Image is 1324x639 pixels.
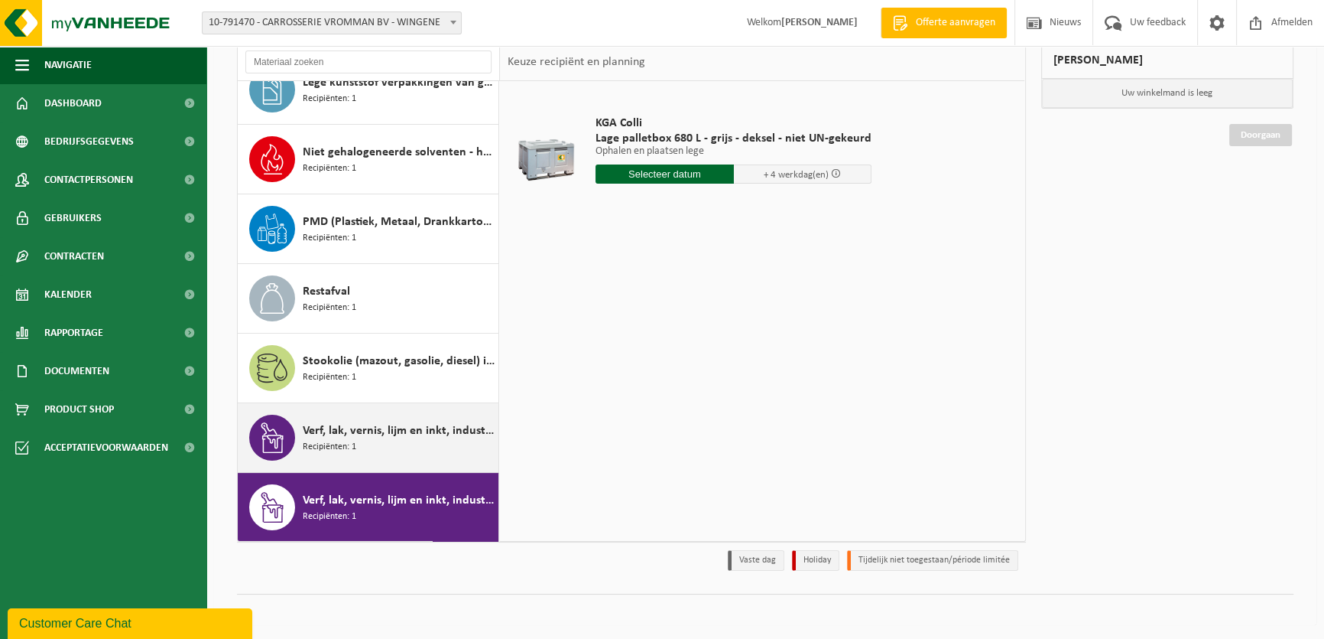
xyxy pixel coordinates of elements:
span: Bedrijfsgegevens [44,122,134,161]
span: Gebruikers [44,199,102,237]
p: Ophalen en plaatsen lege [595,146,871,157]
button: Verf, lak, vernis, lijm en inkt, industrieel in kleinverpakking Recipiënten: 1 [238,473,499,542]
button: Restafval Recipiënten: 1 [238,264,499,334]
span: Recipiënten: 1 [303,440,356,455]
span: Documenten [44,352,109,390]
a: Doorgaan [1229,124,1292,146]
li: Holiday [792,550,839,571]
span: Restafval [303,282,350,301]
span: Lage palletbox 680 L - grijs - deksel - niet UN-gekeurd [595,131,871,146]
span: Recipiënten: 1 [303,161,356,176]
span: Kalender [44,275,92,314]
span: Stookolie (mazout, gasolie, diesel) in 200lt-vat [303,352,495,370]
span: Product Shop [44,390,114,429]
div: [PERSON_NAME] [1041,42,1294,79]
span: Recipiënten: 1 [303,510,356,524]
button: PMD (Plastiek, Metaal, Drankkartons) (bedrijven) Recipiënten: 1 [238,194,499,264]
input: Selecteer datum [595,165,734,184]
li: Vaste dag [728,550,784,571]
span: Recipiënten: 1 [303,301,356,315]
div: Keuze recipiënt en planning [500,43,653,81]
span: Contracten [44,237,104,275]
strong: [PERSON_NAME] [781,17,858,28]
iframe: chat widget [8,605,255,639]
span: + 4 werkdag(en) [764,170,829,180]
span: Lege kunststof verpakkingen van gevaarlijke stoffen [303,73,495,92]
span: Niet gehalogeneerde solventen - hoogcalorisch in 200lt-vat [303,143,495,161]
span: 10-791470 - CARROSSERIE VROMMAN BV - WINGENE [202,11,462,34]
button: Verf, lak, vernis, lijm en inkt, industrieel in 200lt-vat Recipiënten: 1 [238,403,499,473]
span: Verf, lak, vernis, lijm en inkt, industrieel in kleinverpakking [303,491,495,510]
span: Recipiënten: 1 [303,370,356,385]
span: Acceptatievoorwaarden [44,429,168,467]
button: Niet gehalogeneerde solventen - hoogcalorisch in 200lt-vat Recipiënten: 1 [238,125,499,194]
span: Navigatie [44,46,92,84]
span: Offerte aanvragen [912,15,999,31]
p: Uw winkelmand is leeg [1042,79,1293,108]
span: Recipiënten: 1 [303,231,356,246]
button: Lege kunststof verpakkingen van gevaarlijke stoffen Recipiënten: 1 [238,55,499,125]
span: Contactpersonen [44,161,133,199]
span: Recipiënten: 1 [303,92,356,106]
a: Offerte aanvragen [881,8,1007,38]
li: Tijdelijk niet toegestaan/période limitée [847,550,1018,571]
span: Dashboard [44,84,102,122]
span: PMD (Plastiek, Metaal, Drankkartons) (bedrijven) [303,213,495,231]
span: KGA Colli [595,116,871,131]
button: Stookolie (mazout, gasolie, diesel) in 200lt-vat Recipiënten: 1 [238,334,499,403]
span: Rapportage [44,314,103,352]
span: Verf, lak, vernis, lijm en inkt, industrieel in 200lt-vat [303,422,495,440]
input: Materiaal zoeken [245,51,492,73]
span: 10-791470 - CARROSSERIE VROMMAN BV - WINGENE [203,12,461,34]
